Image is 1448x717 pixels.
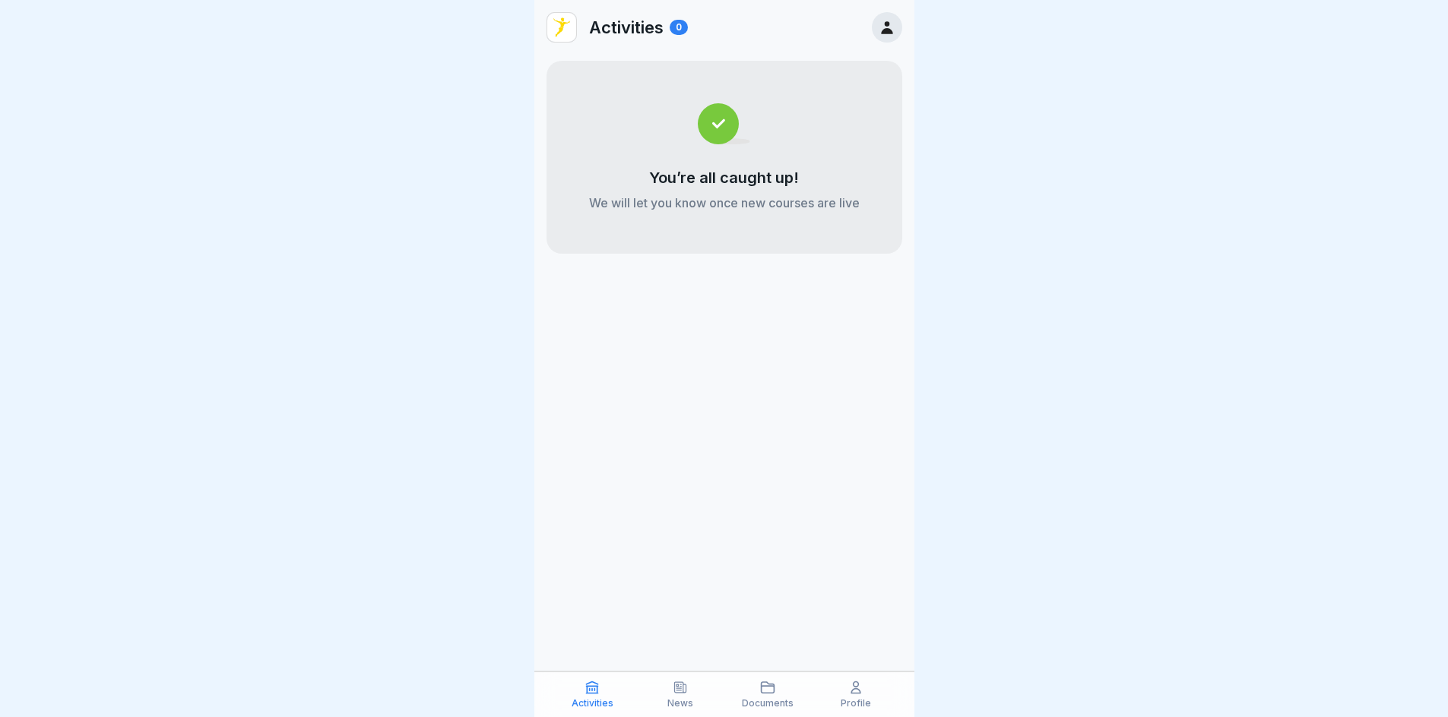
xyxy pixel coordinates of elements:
[667,698,693,709] p: News
[589,17,664,37] p: Activities
[589,194,860,211] p: We will let you know once new courses are live
[841,698,871,709] p: Profile
[649,169,799,187] p: You’re all caught up!
[698,103,750,144] img: completed.svg
[670,20,688,35] div: 0
[742,698,794,709] p: Documents
[547,13,576,42] img: vd4jgc378hxa8p7qw0fvrl7x.png
[572,698,613,709] p: Activities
